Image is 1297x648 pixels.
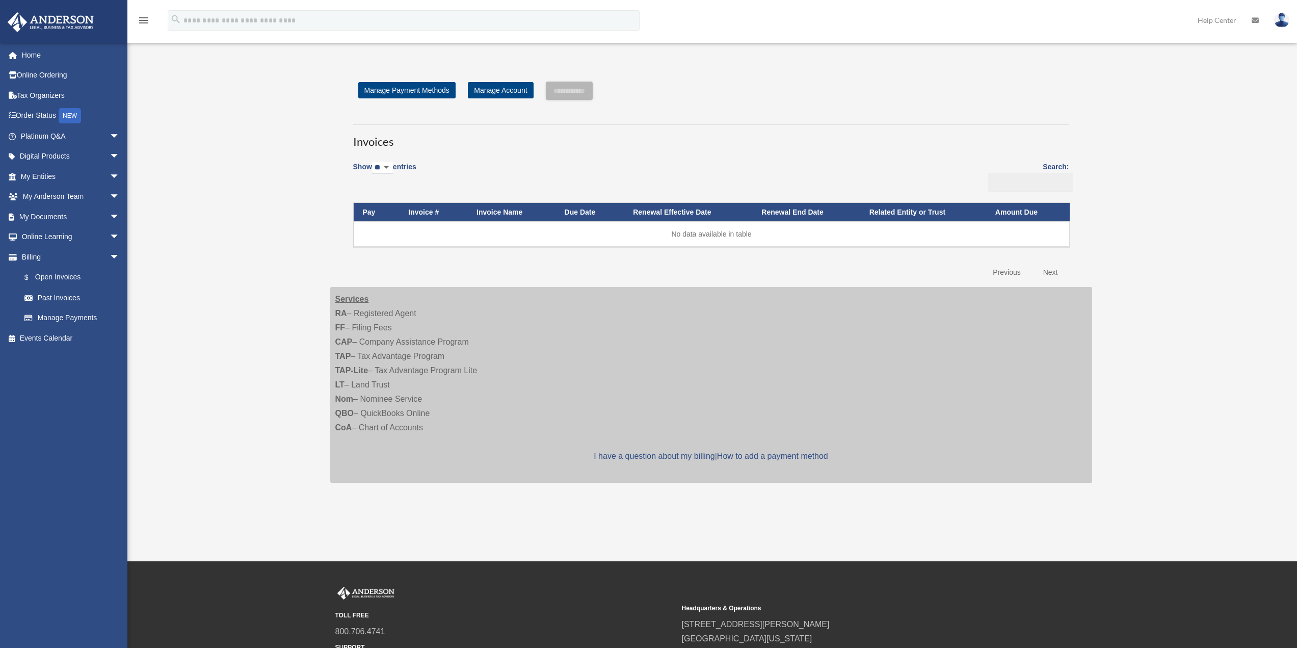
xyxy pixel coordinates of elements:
[110,166,130,187] span: arrow_drop_down
[335,409,354,418] strong: QBO
[138,18,150,27] a: menu
[14,267,125,288] a: $Open Invoices
[986,203,1070,222] th: Amount Due: activate to sort column ascending
[372,162,393,174] select: Showentries
[335,295,369,303] strong: Services
[335,338,353,346] strong: CAP
[7,247,130,267] a: Billingarrow_drop_down
[354,221,1070,247] td: No data available in table
[5,12,97,32] img: Anderson Advisors Platinum Portal
[1274,13,1289,28] img: User Pic
[468,82,533,98] a: Manage Account
[170,14,181,25] i: search
[624,203,752,222] th: Renewal Effective Date: activate to sort column ascending
[335,352,351,360] strong: TAP
[330,287,1092,483] div: – Registered Agent – Filing Fees – Company Assistance Program – Tax Advantage Program – Tax Advan...
[335,395,354,403] strong: Nom
[984,161,1069,192] label: Search:
[354,203,400,222] th: Pay: activate to sort column descending
[110,187,130,208] span: arrow_drop_down
[985,262,1028,283] a: Previous
[138,14,150,27] i: menu
[7,45,135,65] a: Home
[335,587,396,600] img: Anderson Advisors Platinum Portal
[7,206,135,227] a: My Documentsarrow_drop_down
[7,227,135,247] a: Online Learningarrow_drop_down
[682,620,830,629] a: [STREET_ADDRESS][PERSON_NAME]
[14,288,130,308] a: Past Invoices
[335,366,368,375] strong: TAP-Lite
[110,227,130,248] span: arrow_drop_down
[7,126,135,146] a: Platinum Q&Aarrow_drop_down
[988,173,1073,192] input: Search:
[682,634,812,643] a: [GEOGRAPHIC_DATA][US_STATE]
[335,627,385,636] a: 800.706.4741
[1036,262,1066,283] a: Next
[7,106,135,126] a: Order StatusNEW
[110,206,130,227] span: arrow_drop_down
[594,452,714,460] a: I have a question about my billing
[7,85,135,106] a: Tax Organizers
[358,82,456,98] a: Manage Payment Methods
[59,108,81,123] div: NEW
[335,449,1087,463] p: |
[7,65,135,86] a: Online Ordering
[682,603,1021,614] small: Headquarters & Operations
[14,308,130,328] a: Manage Payments
[7,146,135,167] a: Digital Productsarrow_drop_down
[467,203,555,222] th: Invoice Name: activate to sort column ascending
[335,309,347,318] strong: RA
[752,203,860,222] th: Renewal End Date: activate to sort column ascending
[110,126,130,147] span: arrow_drop_down
[7,166,135,187] a: My Entitiesarrow_drop_down
[353,124,1069,150] h3: Invoices
[555,203,624,222] th: Due Date: activate to sort column ascending
[717,452,828,460] a: How to add a payment method
[335,380,345,389] strong: LT
[7,187,135,207] a: My Anderson Teamarrow_drop_down
[30,271,35,284] span: $
[110,247,130,268] span: arrow_drop_down
[7,328,135,348] a: Events Calendar
[353,161,416,184] label: Show entries
[399,203,467,222] th: Invoice #: activate to sort column ascending
[335,423,352,432] strong: CoA
[860,203,986,222] th: Related Entity or Trust: activate to sort column ascending
[335,610,675,621] small: TOLL FREE
[335,323,346,332] strong: FF
[110,146,130,167] span: arrow_drop_down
